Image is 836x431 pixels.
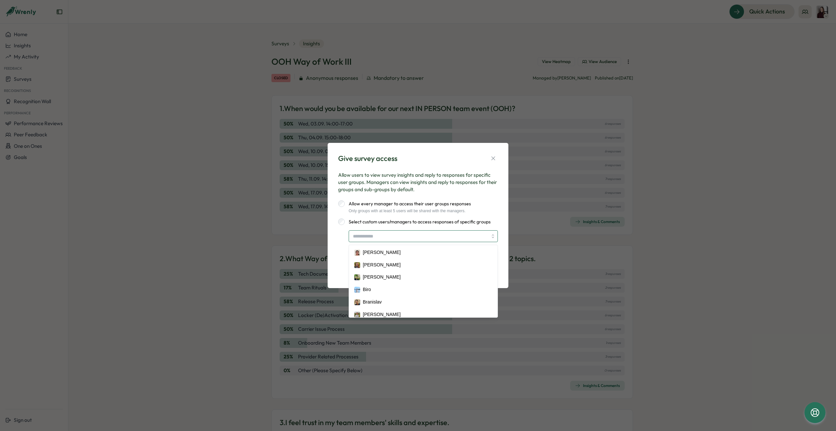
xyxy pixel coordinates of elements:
[363,286,371,293] div: Biro
[363,311,401,318] div: [PERSON_NAME]
[354,299,360,305] img: Branislav
[354,287,360,293] img: Biro
[363,249,401,256] div: [PERSON_NAME]
[345,209,471,213] div: Only groups with at least 5 users will be shared with the managers.
[363,299,382,306] div: Branislav
[354,274,360,280] img: Anuj Kumar
[363,274,401,281] div: [PERSON_NAME]
[338,153,397,164] div: Give survey access
[354,250,360,256] img: Akhila Labhishetty
[363,261,401,269] div: [PERSON_NAME]
[354,262,360,268] img: Anna Romatskaia
[345,218,491,225] label: Select custom users/managers to access responses of specific groups
[345,200,471,207] label: Allow every manager to access their user groups responses
[338,171,498,193] p: Allow users to view survey insights and reply to responses for specific user groups. Managers can...
[354,311,360,317] img: Brian Schrader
